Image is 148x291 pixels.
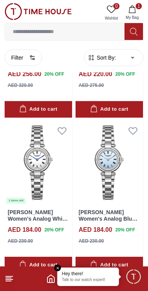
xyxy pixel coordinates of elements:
[6,197,26,203] div: 1 items left
[5,120,72,204] a: Lee Cooper Women's Analog White Dial Watch - LC08206.3301 items left
[76,256,143,273] button: Add to cart
[5,3,72,20] img: ...
[102,15,121,21] span: Wishlist
[136,3,142,9] span: 1
[19,104,57,113] div: Add to cart
[87,54,116,62] button: Sort By:
[5,256,72,273] button: Add to cart
[8,208,68,234] a: [PERSON_NAME] Women's Analog White Dial Watch - LC08206.330
[44,70,64,77] span: 20 % OFF
[76,120,143,204] img: Lee Cooper Women's Analog Blue Dial Watch - LC08206.300
[5,100,72,117] button: Add to cart
[8,69,41,78] h4: AED 256.00
[19,260,57,269] div: Add to cart
[115,226,135,233] span: 20 % OFF
[79,69,112,78] h4: AED 220.00
[79,208,138,234] a: [PERSON_NAME] Women's Analog Blue Dial Watch - LC08206.300
[113,3,119,9] span: 0
[62,278,114,283] p: Talk to our watch expert!
[76,100,143,117] button: Add to cart
[79,237,104,244] div: AED 230.00
[90,104,128,113] div: Add to cart
[79,224,112,234] h4: AED 184.00
[8,224,41,234] h4: AED 184.00
[90,260,128,269] div: Add to cart
[95,54,116,62] span: Sort By:
[79,81,104,88] div: AED 275.00
[115,70,135,77] span: 20 % OFF
[123,15,142,20] span: My Bag
[5,120,72,204] img: Lee Cooper Women's Analog White Dial Watch - LC08206.330
[5,50,42,66] button: Filter
[121,3,143,23] button: 1My Bag
[44,226,64,233] span: 20 % OFF
[8,237,33,244] div: AED 230.00
[46,274,55,283] a: Home
[54,264,61,271] em: Close tooltip
[125,268,142,285] div: Chat Widget
[102,3,121,23] a: 0Wishlist
[8,81,33,88] div: AED 320.00
[62,271,114,277] div: Hey there!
